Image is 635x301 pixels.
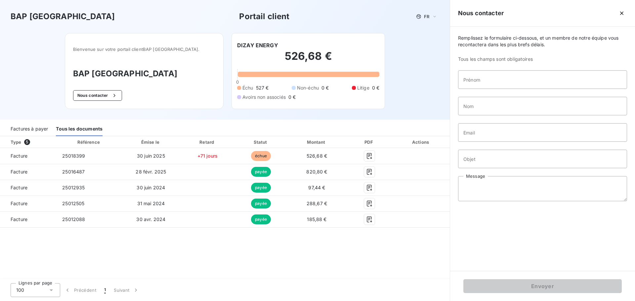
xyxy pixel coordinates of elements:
h2: 526,68 € [237,50,379,69]
div: Factures à payer [11,122,48,136]
span: Litige [357,85,369,91]
button: Envoyer [463,279,622,293]
span: 288,67 € [307,201,327,206]
span: Facture [5,153,52,159]
span: 0 [236,79,239,85]
button: 1 [100,283,110,297]
span: FR [424,14,429,19]
div: Montant [289,139,345,145]
div: Émise le [123,139,179,145]
span: 30 juin 2025 [137,153,165,159]
span: 97,44 € [308,185,325,190]
span: 28 févr. 2025 [136,169,166,174]
span: +71 jours [197,153,218,159]
input: placeholder [458,123,627,142]
span: 526,68 € [307,153,327,159]
span: 0 € [321,85,329,91]
span: échue [251,151,271,161]
span: 30 juin 2024 [137,185,165,190]
span: payée [251,199,271,208]
span: 30 avr. 2024 [136,216,165,222]
span: payée [251,167,271,177]
button: Nous contacter [73,90,122,101]
h3: BAP [GEOGRAPHIC_DATA] [73,68,215,80]
button: Précédent [60,283,100,297]
div: Statut [236,139,286,145]
span: 820,80 € [306,169,327,174]
button: Suivant [110,283,143,297]
span: Bienvenue sur votre portail client BAP [GEOGRAPHIC_DATA] . [73,47,215,52]
span: Facture [5,216,52,223]
span: Tous les champs sont obligatoires [458,56,627,62]
span: 1 [104,287,106,293]
h3: BAP [GEOGRAPHIC_DATA] [11,11,115,22]
span: 25016487 [62,169,85,174]
span: 25012505 [62,201,84,206]
span: 0 € [288,94,296,100]
span: 31 mai 2024 [137,201,165,206]
span: Facture [5,184,52,191]
span: 527 € [256,85,269,91]
span: Avoirs non associés [242,94,286,100]
span: Non-échu [297,85,319,91]
div: Référence [77,139,100,145]
h3: Portail client [239,11,289,22]
span: Remplissez le formulaire ci-dessous, et un membre de notre équipe vous recontactera dans les plus... [458,35,627,48]
div: Actions [394,139,448,145]
input: placeholder [458,70,627,89]
div: PDF [348,139,391,145]
span: 185,88 € [307,216,326,222]
span: Facture [5,200,52,207]
div: Type [7,139,56,145]
span: 0 € [372,85,379,91]
input: placeholder [458,150,627,168]
span: 5 [24,139,30,145]
div: Retard [182,139,233,145]
span: 25012088 [62,216,85,222]
span: payée [251,214,271,224]
span: Échu [242,85,253,91]
h6: DIZAY ENERGY [237,41,278,49]
span: 25012935 [62,185,85,190]
span: payée [251,183,271,193]
span: 100 [16,287,24,293]
div: Tous les documents [56,122,103,136]
span: 25018399 [62,153,85,159]
input: placeholder [458,97,627,115]
h5: Nous contacter [458,9,504,18]
span: Facture [5,169,52,175]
